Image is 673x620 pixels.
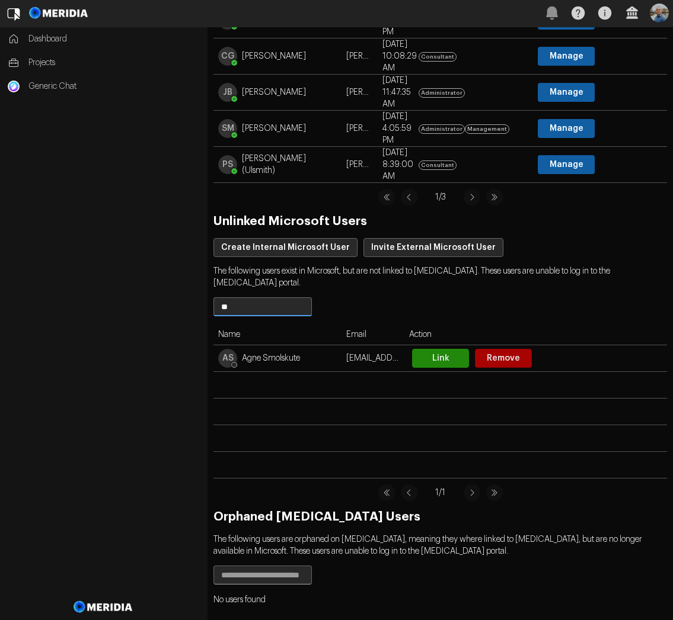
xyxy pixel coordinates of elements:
[475,349,532,368] button: Remove
[72,594,135,620] img: Meridia Logo
[419,88,465,98] div: Administrator
[342,38,378,74] td: [PERSON_NAME][EMAIL_ADDRESS][PERSON_NAME][MEDICAL_DATA][DOMAIN_NAME]
[218,349,237,368] span: Agne Smolskute
[218,349,237,368] span: AS
[378,146,414,182] td: [DATE] 8:39:00 AM
[409,326,537,345] div: Action
[342,345,404,371] td: [EMAIL_ADDRESS][MEDICAL_DATA][DOMAIN_NAME]
[242,123,306,134] span: [PERSON_NAME]
[213,238,358,257] button: Create Internal Microsoft User
[218,155,237,174] span: PS
[218,47,237,66] span: Chris Gauld
[538,119,595,138] button: Manage
[242,50,306,62] span: [PERSON_NAME]
[2,27,206,51] a: Dashboard
[378,38,414,74] td: [DATE] 10:08:29 AM
[213,594,667,606] p: No users found
[650,4,669,23] img: Profile Icon
[218,119,237,138] span: Scott Mackay
[423,484,458,501] span: 1 / 1
[538,83,595,102] button: Manage
[378,74,414,110] td: [DATE] 11:47:35 AM
[538,47,595,66] button: Manage
[218,47,237,66] span: CG
[213,265,667,289] p: The following users exist in Microsoft, but are not linked to [MEDICAL_DATA]. These users are una...
[28,57,200,69] span: Projects
[342,110,378,146] td: [PERSON_NAME][EMAIL_ADDRESS][PERSON_NAME][DOMAIN_NAME]
[231,96,237,102] div: available
[28,33,200,45] span: Dashboard
[363,238,503,257] button: Invite External Microsoft User
[419,160,457,170] div: Consultant
[342,74,378,110] td: [PERSON_NAME][EMAIL_ADDRESS][DOMAIN_NAME]
[8,81,20,92] img: Generic Chat
[465,124,509,134] div: Management
[412,349,469,368] button: Link
[28,81,200,92] span: Generic Chat
[231,60,237,66] div: available
[213,216,667,227] h2: Unlinked Microsoft Users
[342,146,378,182] td: [PERSON_NAME][EMAIL_ADDRESS][PERSON_NAME][DOMAIN_NAME]
[419,52,457,62] div: Consultant
[218,119,237,138] span: SM
[218,83,237,102] span: JB
[213,511,667,523] h2: Orphaned [MEDICAL_DATA] Users
[538,155,595,174] button: Manage
[378,110,414,146] td: [DATE] 4:05:59 PM
[218,326,337,345] div: Name
[419,124,465,134] div: Administrator
[242,153,337,176] span: [PERSON_NAME] (Ulsmith)
[231,132,237,138] div: available
[2,75,206,98] a: Generic ChatGeneric Chat
[231,168,237,174] div: available
[231,362,237,368] div: unknown
[218,83,237,102] span: Jon Brookes
[213,534,667,557] p: The following users are orphaned on [MEDICAL_DATA], meaning they where linked to [MEDICAL_DATA], ...
[346,326,400,345] div: Email
[242,352,300,364] span: Agne Smolskute
[423,189,458,205] span: 1 / 3
[218,155,237,174] span: Paul Smith (Ulsmith)
[242,86,306,98] span: [PERSON_NAME]
[2,51,206,75] a: Projects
